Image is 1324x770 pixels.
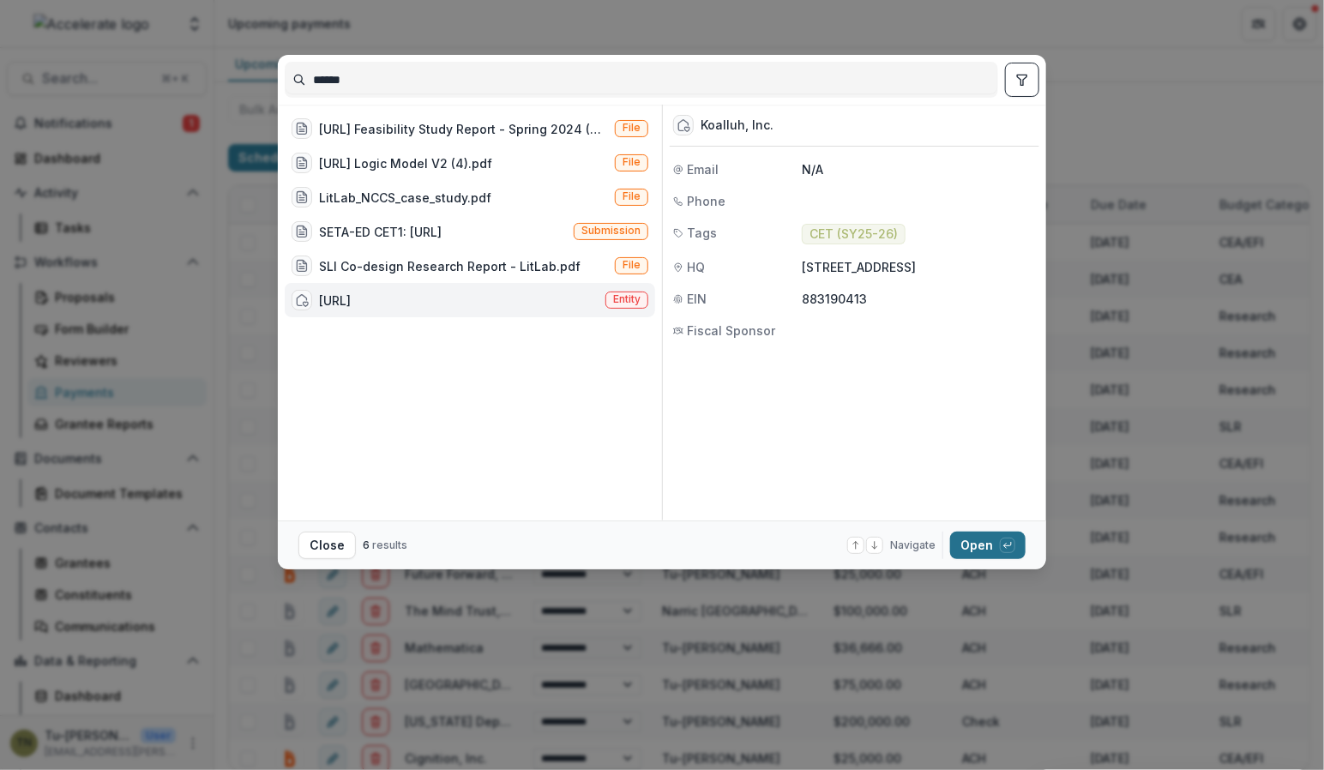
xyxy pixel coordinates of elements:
button: toggle filters [1005,63,1039,97]
div: [URL] [319,292,351,310]
p: N/A [802,160,1036,178]
div: LitLab_NCCS_case_study.pdf [319,189,491,207]
div: [URL] Logic Model V2 (4).pdf [319,154,492,172]
span: File [623,122,641,134]
div: SETA-ED CET1: [URL] [319,223,442,241]
span: 6 [363,538,370,551]
span: Phone [687,192,725,210]
span: Fiscal Sponsor [687,322,775,340]
span: Email [687,160,719,178]
span: HQ [687,258,705,276]
button: Open [950,532,1026,559]
button: Close [298,532,356,559]
span: EIN [687,290,707,308]
div: Koalluh, Inc. [701,118,773,133]
span: File [623,156,641,168]
div: SLI Co-design Research Report - LitLab.pdf [319,257,581,275]
span: Tags [687,224,717,242]
span: Submission [581,225,641,237]
p: 883190413 [802,290,1036,308]
div: [URL] Feasibility Study Report - Spring 2024 (2).pdf [319,120,608,138]
p: [STREET_ADDRESS] [802,258,1036,276]
span: File [623,190,641,202]
span: CET (SY25-26) [809,227,898,242]
span: Navigate [890,538,936,553]
span: Entity [613,293,641,305]
span: File [623,259,641,271]
span: results [372,538,407,551]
